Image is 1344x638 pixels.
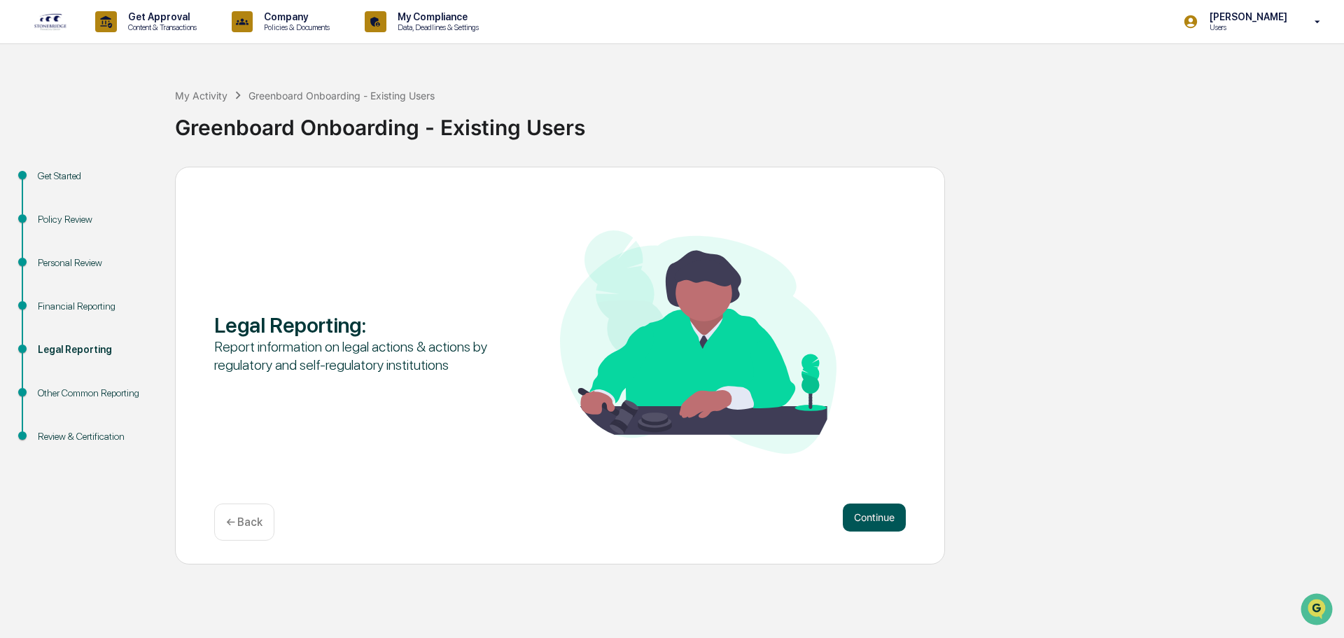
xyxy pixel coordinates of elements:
div: Greenboard Onboarding - Existing Users [248,90,435,102]
div: Other Common Reporting [38,386,153,401]
div: Report information on legal actions & actions by regulatory and self-regulatory institutions [214,338,491,374]
div: Review & Certification [38,429,153,444]
p: Content & Transactions [117,22,204,32]
div: Greenboard Onboarding - Existing Users [175,104,1337,140]
button: Continue [843,504,906,532]
p: Data, Deadlines & Settings [386,22,486,32]
a: 🔎Data Lookup [8,197,94,223]
a: 🗄️Attestations [96,171,179,196]
p: Company [253,11,337,22]
span: Preclearance [28,176,90,190]
img: Legal Reporting [560,230,836,454]
p: Users [1198,22,1294,32]
img: 1746055101610-c473b297-6a78-478c-a979-82029cc54cd1 [14,107,39,132]
span: Pylon [139,237,169,248]
input: Clear [36,64,231,78]
div: Legal Reporting : [214,312,491,338]
iframe: Open customer support [1299,592,1337,630]
div: Personal Review [38,256,153,270]
p: Get Approval [117,11,204,22]
div: Financial Reporting [38,299,153,314]
div: 🔎 [14,204,25,216]
p: How can we help? [14,29,255,52]
span: Data Lookup [28,203,88,217]
div: 🗄️ [101,178,113,189]
div: My Activity [175,90,227,102]
button: Start new chat [238,111,255,128]
div: Policy Review [38,212,153,227]
p: Policies & Documents [253,22,337,32]
p: My Compliance [386,11,486,22]
div: Start new chat [48,107,230,121]
p: [PERSON_NAME] [1198,11,1294,22]
p: ← Back [226,515,262,529]
div: We're available if you need us! [48,121,177,132]
div: 🖐️ [14,178,25,189]
a: Powered byPylon [99,237,169,248]
div: Legal Reporting [38,342,153,357]
div: Get Started [38,169,153,183]
span: Attestations [115,176,174,190]
a: 🖐️Preclearance [8,171,96,196]
img: logo [34,13,67,31]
